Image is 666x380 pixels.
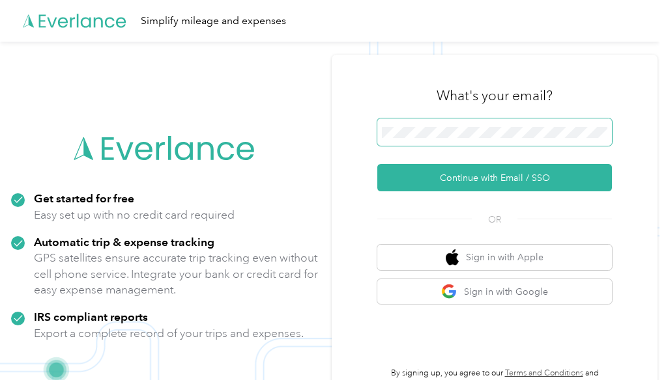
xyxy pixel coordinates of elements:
span: OR [472,213,517,226]
img: google logo [441,284,457,300]
div: Simplify mileage and expenses [141,13,286,29]
img: apple logo [446,249,459,265]
p: Export a complete record of your trips and expenses. [34,325,304,342]
strong: Automatic trip & expense tracking [34,235,214,249]
strong: IRS compliant reports [34,310,148,323]
button: Continue with Email / SSO [377,164,612,191]
button: apple logoSign in with Apple [377,245,612,270]
p: Easy set up with no credit card required [34,207,235,223]
a: Terms and Conditions [505,368,583,378]
strong: Get started for free [34,191,134,205]
p: GPS satellites ensure accurate trip tracking even without cell phone service. Integrate your bank... [34,250,319,298]
h3: What's your email? [437,87,553,105]
button: google logoSign in with Google [377,279,612,305]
